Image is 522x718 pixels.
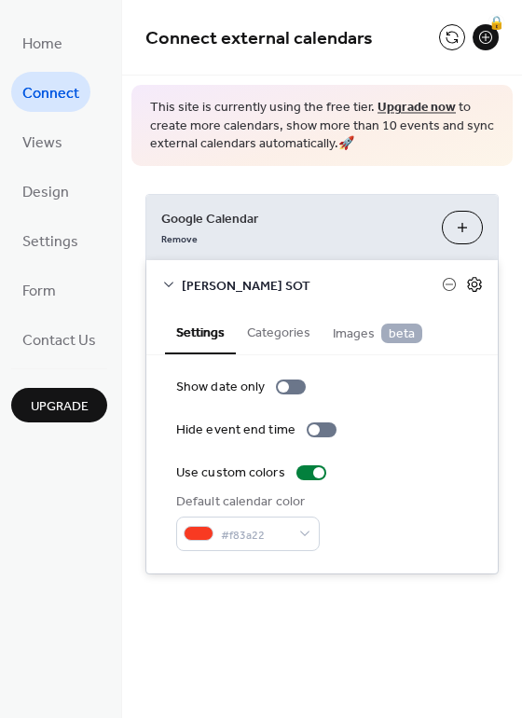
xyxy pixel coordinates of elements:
[11,171,80,211] a: Design
[381,324,422,343] span: beta
[22,326,96,355] span: Contact Us
[11,121,74,161] a: Views
[22,79,79,108] span: Connect
[322,310,433,353] button: Images beta
[22,228,78,256] span: Settings
[182,276,442,296] span: [PERSON_NAME] SOT
[176,463,285,483] div: Use custom colors
[11,22,74,62] a: Home
[22,129,62,158] span: Views
[176,492,316,512] div: Default calendar color
[145,21,373,57] span: Connect external calendars
[176,421,295,440] div: Hide event end time
[22,30,62,59] span: Home
[22,277,56,306] span: Form
[161,209,427,228] span: Google Calendar
[31,397,89,417] span: Upgrade
[11,220,89,260] a: Settings
[236,310,322,352] button: Categories
[333,324,422,344] span: Images
[150,99,494,154] span: This site is currently using the free tier. to create more calendars, show more than 10 events an...
[165,310,236,354] button: Settings
[176,378,265,397] div: Show date only
[11,269,67,310] a: Form
[378,95,456,120] a: Upgrade now
[221,525,290,545] span: #f83a22
[11,72,90,112] a: Connect
[22,178,69,207] span: Design
[11,388,107,422] button: Upgrade
[11,319,107,359] a: Contact Us
[161,232,198,245] span: Remove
